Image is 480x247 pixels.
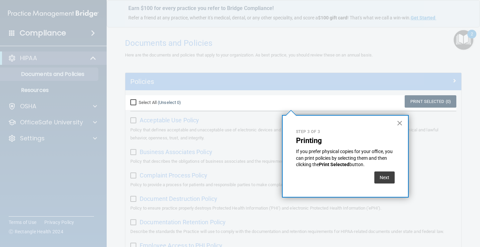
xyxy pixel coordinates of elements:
strong: Printing [296,136,322,145]
a: Print Selected (0) [405,95,456,108]
a: (Unselect 0) [158,100,181,105]
strong: Print Selected [319,162,349,167]
span: Select All [139,100,157,105]
button: Next [374,171,395,183]
span: If you prefer physical copies for your office, you can print policies by selecting them and then ... [296,149,394,167]
p: Step 3 of 3 [296,129,395,135]
span: button. [349,162,365,167]
button: Close [397,118,403,128]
